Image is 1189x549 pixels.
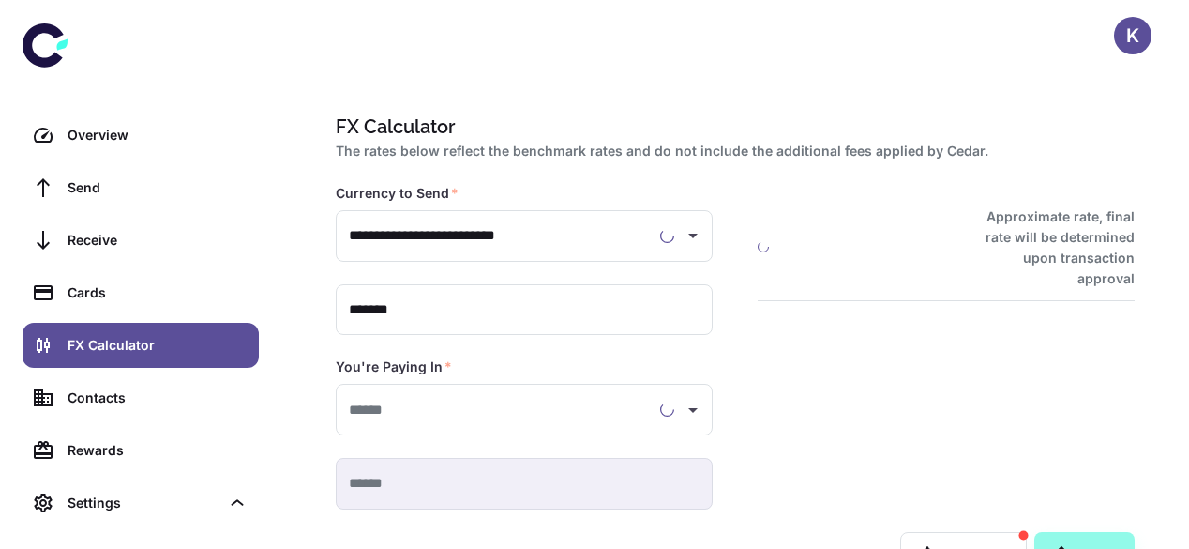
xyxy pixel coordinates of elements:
[680,397,706,423] button: Open
[1114,17,1151,54] button: K
[965,206,1135,289] h6: Approximate rate, final rate will be determined upon transaction approval
[68,125,248,145] div: Overview
[336,358,452,376] label: You're Paying In
[68,388,248,408] div: Contacts
[680,222,706,249] button: Open
[23,113,259,158] a: Overview
[23,218,259,263] a: Receive
[68,335,248,356] div: FX Calculator
[68,282,248,303] div: Cards
[23,428,259,473] a: Rewards
[68,440,248,461] div: Rewards
[23,323,259,368] a: FX Calculator
[23,480,259,526] div: Settings
[68,230,248,251] div: Receive
[23,270,259,315] a: Cards
[68,177,248,198] div: Send
[23,165,259,210] a: Send
[23,375,259,420] a: Contacts
[68,493,219,513] div: Settings
[336,113,1127,141] h1: FX Calculator
[336,184,459,203] label: Currency to Send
